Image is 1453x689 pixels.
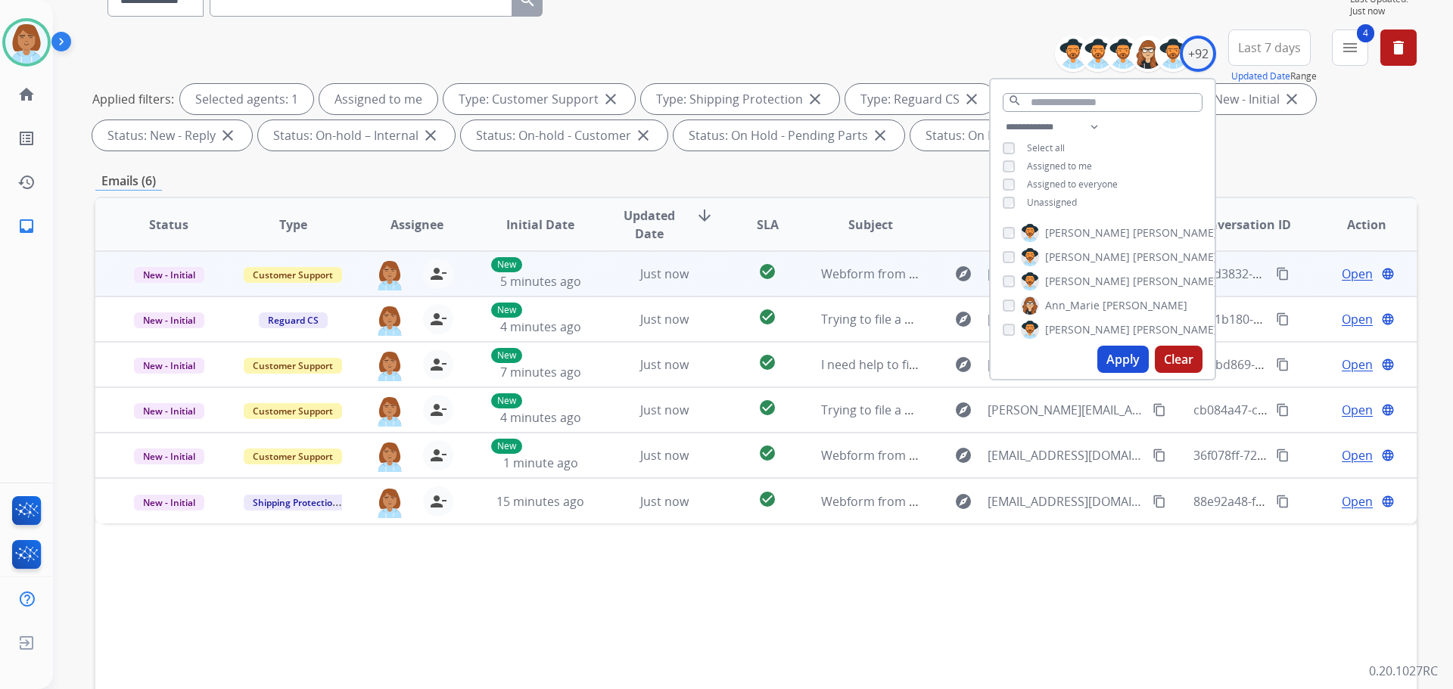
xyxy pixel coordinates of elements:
span: Last 7 days [1238,45,1301,51]
mat-icon: close [806,90,824,108]
mat-icon: person_remove [429,265,447,283]
span: Just now [640,447,689,464]
span: Unassigned [1027,196,1077,209]
mat-icon: content_copy [1153,403,1166,417]
span: Open [1342,446,1373,464]
mat-icon: person_remove [429,446,447,464]
div: Type: Customer Support [443,84,635,114]
span: Webform from [EMAIL_ADDRESS][DOMAIN_NAME] on [DATE] [821,493,1164,510]
button: Last 7 days [1228,29,1311,66]
span: Type [279,216,307,234]
span: [EMAIL_ADDRESS][DOMAIN_NAME] [988,446,1143,464]
mat-icon: content_copy [1276,358,1290,371]
span: 4 [1357,24,1374,42]
mat-icon: person_remove [429,401,447,419]
mat-icon: close [634,126,652,144]
mat-icon: person_remove [429,310,447,328]
span: Customer Support [244,448,342,464]
mat-icon: explore [954,401,972,419]
mat-icon: arrow_downward [695,206,714,225]
mat-icon: explore [954,446,972,464]
mat-icon: person_remove [429,355,447,374]
mat-icon: close [219,126,237,144]
mat-icon: check_circle [758,490,776,508]
mat-icon: explore [954,265,972,283]
div: +92 [1180,36,1216,72]
span: New - Initial [134,267,204,283]
span: Just now [640,311,689,327]
span: Just now [640,493,689,510]
mat-icon: close [871,126,889,144]
mat-icon: home [17,85,36,104]
span: New - Initial [134,312,204,328]
img: agent-avatar [375,349,405,381]
span: Assignee [390,216,443,234]
div: Status: On Hold - Pending Parts [674,120,904,151]
button: Updated Date [1231,70,1290,82]
mat-icon: language [1381,448,1395,462]
mat-icon: language [1381,312,1395,326]
span: Initial Date [506,216,574,234]
span: Customer Support [244,403,342,419]
span: Ann_Marie [1045,298,1100,313]
span: [PERSON_NAME][EMAIL_ADDRESS][DOMAIN_NAME] [988,310,1143,328]
mat-icon: check_circle [758,399,776,417]
span: Just now [1350,5,1417,17]
mat-icon: history [17,173,36,191]
mat-icon: check_circle [758,444,776,462]
div: Status: On-hold - Customer [461,120,667,151]
span: Open [1342,492,1373,511]
p: Emails (6) [95,172,162,191]
mat-icon: menu [1341,39,1359,57]
span: [PERSON_NAME] [1045,274,1130,289]
span: Conversation ID [1194,216,1291,234]
div: Selected agents: 1 [180,84,313,114]
mat-icon: close [963,90,981,108]
mat-icon: content_copy [1153,495,1166,508]
mat-icon: close [602,90,620,108]
span: 5 minutes ago [500,273,581,290]
mat-icon: content_copy [1276,267,1290,281]
span: [EMAIL_ADDRESS][DOMAIN_NAME] [988,265,1143,283]
img: agent-avatar [375,395,405,427]
span: Updated Date [615,206,684,243]
mat-icon: content_copy [1276,403,1290,417]
div: Status: New - Reply [92,120,252,151]
mat-icon: language [1381,358,1395,371]
button: Clear [1155,346,1203,373]
mat-icon: person_remove [429,492,447,511]
span: Customer Support [244,267,342,283]
span: Shipping Protection [244,495,347,511]
div: Status: On-hold – Internal [258,120,455,151]
span: Open [1342,310,1373,328]
span: [PERSON_NAME] [1133,274,1218,289]
th: Action [1293,198,1417,251]
span: 7 minutes ago [500,364,581,380]
p: New [491,393,522,408]
div: Status: On Hold - Servicers [910,120,1113,151]
p: New [491,439,522,454]
mat-icon: check_circle [758,353,776,371]
span: Customer Support [244,358,342,374]
span: [PERSON_NAME][EMAIL_ADDRESS][DOMAIN_NAME] [988,355,1143,374]
mat-icon: content_copy [1276,312,1290,326]
button: Apply [1097,346,1149,373]
span: 4 minutes ago [500,409,581,426]
span: Webform from [EMAIL_ADDRESS][DOMAIN_NAME] on [DATE] [821,447,1164,464]
span: SLA [757,216,779,234]
span: [PERSON_NAME] [1133,250,1218,265]
img: agent-avatar [375,304,405,336]
span: cb084a47-cc15-4dba-99e7-f12477019e82 [1193,402,1423,418]
span: New - Initial [134,358,204,374]
img: agent-avatar [375,486,405,518]
span: [EMAIL_ADDRESS][DOMAIN_NAME] [988,492,1143,511]
p: 0.20.1027RC [1369,662,1438,680]
span: Just now [640,402,689,418]
span: New - Initial [134,448,204,464]
span: Assigned to me [1027,160,1092,172]
mat-icon: delete [1389,39,1408,57]
span: [PERSON_NAME] [1133,225,1218,241]
span: 15 minutes ago [496,493,584,510]
img: avatar [5,21,48,64]
span: Webform from [EMAIL_ADDRESS][DOMAIN_NAME] on [DATE] [821,265,1164,282]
